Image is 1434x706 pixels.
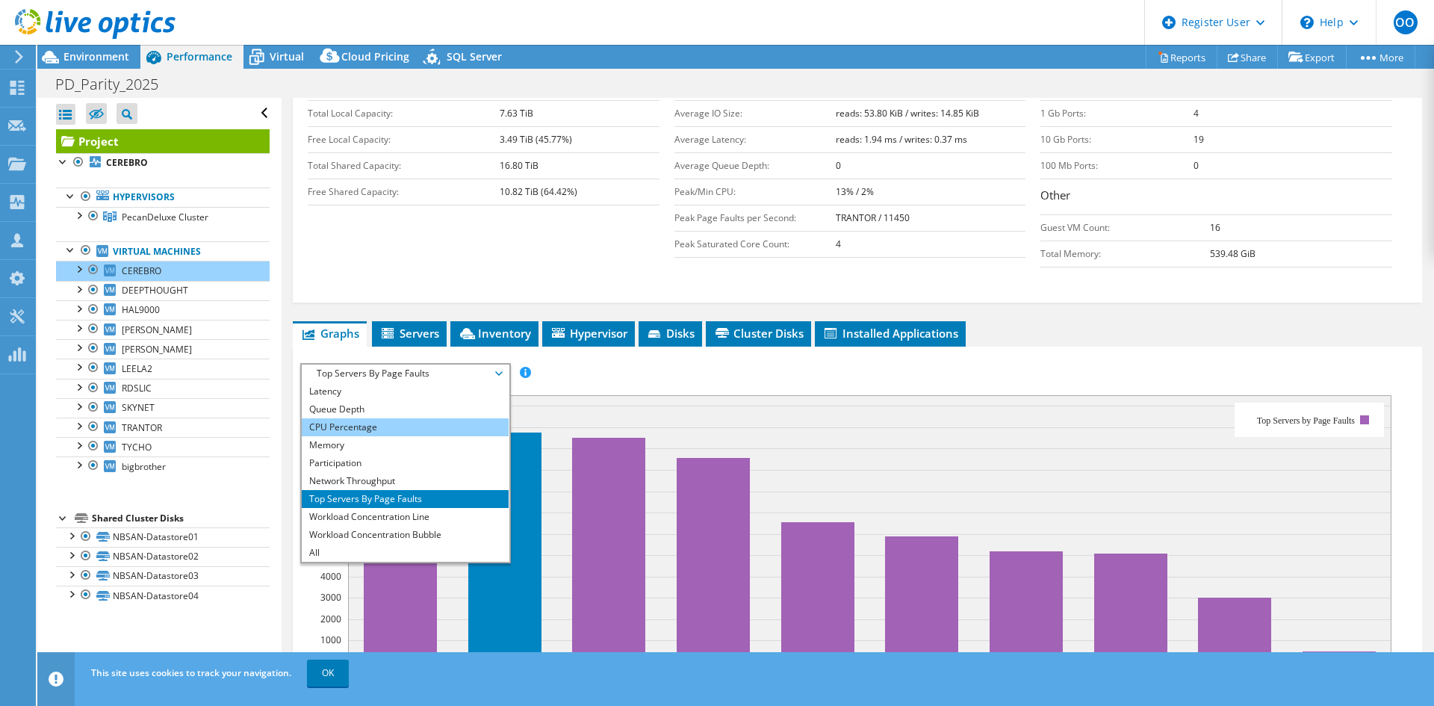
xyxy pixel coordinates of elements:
span: Hypervisor [550,326,627,341]
span: Cloud Pricing [341,49,409,64]
td: Guest VM Count: [1040,214,1210,241]
span: HAL9000 [122,303,160,316]
a: Virtual Machines [56,241,270,261]
span: PecanDeluxe Cluster [122,211,208,223]
a: Export [1277,46,1347,69]
text: 4000 [320,570,341,583]
b: 3.49 TiB (45.77%) [500,133,572,146]
td: 100 Mb Ports: [1040,152,1194,179]
span: [PERSON_NAME] [122,343,192,356]
span: This site uses cookies to track your navigation. [91,666,291,679]
td: Average Queue Depth: [674,152,836,179]
li: Memory [302,436,509,454]
b: 4 [1194,107,1199,120]
a: LEELA2 [56,359,270,378]
span: Installed Applications [822,326,958,341]
a: OK [307,660,349,687]
b: TRANTOR / 11450 [836,211,910,224]
a: bigbrother [56,456,270,476]
span: Disks [646,326,695,341]
li: Top Servers By Page Faults [302,490,509,508]
td: 10 Gb Ports: [1040,126,1194,152]
a: Share [1217,46,1278,69]
span: Graphs [300,326,359,341]
span: DEEPTHOUGHT [122,284,188,297]
h3: Other [1040,187,1392,207]
b: reads: 1.94 ms / writes: 0.37 ms [836,133,967,146]
a: NBSAN-Datastore04 [56,586,270,605]
a: CEREBRO [56,261,270,280]
a: SKYNET [56,398,270,418]
td: Total Shared Capacity: [308,152,500,179]
td: Peak Saturated Core Count: [674,231,836,257]
td: Total Memory: [1040,241,1210,267]
a: NBSAN-Datastore01 [56,527,270,547]
td: Total Local Capacity: [308,100,500,126]
a: RDSLIC [56,379,270,398]
span: bigbrother [122,460,166,473]
span: Environment [63,49,129,64]
td: Average Latency: [674,126,836,152]
b: 16 [1210,221,1220,234]
b: CEREBRO [106,156,148,169]
span: RDSLIC [122,382,152,394]
span: Inventory [458,326,531,341]
a: DEEPTHOUGHT [56,281,270,300]
b: 0 [1194,159,1199,172]
b: 16.80 TiB [500,159,538,172]
text: 2000 [320,613,341,625]
a: TRANTOR [56,418,270,437]
li: All [302,544,509,562]
b: reads: 53.80 KiB / writes: 14.85 KiB [836,107,979,120]
span: Performance [167,49,232,64]
span: TRANTOR [122,421,162,434]
a: Hypervisors [56,188,270,207]
a: HAL9000 [56,300,270,320]
b: 13% / 2% [836,185,874,198]
span: Cluster Disks [713,326,804,341]
span: CEREBRO [122,264,161,277]
span: Top Servers By Page Faults [309,365,501,383]
svg: \n [1300,16,1314,29]
a: CEREBRO [56,153,270,173]
a: [PERSON_NAME] [56,339,270,359]
b: 7.63 TiB [500,107,533,120]
a: NBSAN-Datastore02 [56,547,270,566]
a: TYCHO [56,437,270,456]
li: Workload Concentration Line [302,508,509,526]
a: [PERSON_NAME] [56,320,270,339]
a: PecanDeluxe Cluster [56,207,270,226]
div: Shared Cluster Disks [92,510,270,527]
td: Peak Page Faults per Second: [674,205,836,231]
span: [PERSON_NAME] [122,323,192,336]
span: LEELA2 [122,362,152,375]
b: 10.82 TiB (64.42%) [500,185,577,198]
span: OO [1394,10,1418,34]
td: Free Local Capacity: [308,126,500,152]
text: Top Servers by Page Faults [1257,415,1355,426]
li: CPU Percentage [302,418,509,436]
span: SQL Server [447,49,502,64]
td: Peak/Min CPU: [674,179,836,205]
li: Participation [302,454,509,472]
li: Latency [302,383,509,400]
span: Virtual [270,49,304,64]
span: TYCHO [122,441,152,453]
td: Free Shared Capacity: [308,179,500,205]
li: Queue Depth [302,400,509,418]
a: More [1346,46,1415,69]
li: Workload Concentration Bubble [302,526,509,544]
td: Average IO Size: [674,100,836,126]
b: 19 [1194,133,1204,146]
b: 4 [836,238,841,250]
a: Project [56,129,270,153]
td: 1 Gb Ports: [1040,100,1194,126]
b: 0 [836,159,841,172]
h1: PD_Parity_2025 [49,76,181,93]
text: 3000 [320,591,341,604]
a: Reports [1146,46,1217,69]
span: SKYNET [122,401,155,414]
a: NBSAN-Datastore03 [56,566,270,586]
text: 1000 [320,634,341,646]
li: Network Throughput [302,472,509,490]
